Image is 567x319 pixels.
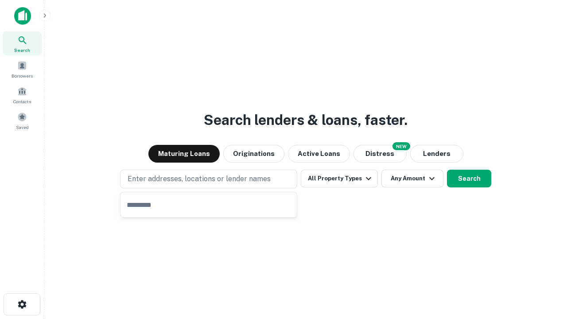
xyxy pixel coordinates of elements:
img: capitalize-icon.png [14,7,31,25]
h3: Search lenders & loans, faster. [204,109,408,131]
button: All Property Types [301,170,378,187]
button: Originations [223,145,284,163]
iframe: Chat Widget [523,248,567,291]
button: Maturing Loans [148,145,220,163]
span: Contacts [13,98,31,105]
a: Borrowers [3,57,42,81]
a: Contacts [3,83,42,107]
a: Search [3,31,42,55]
p: Enter addresses, locations or lender names [128,174,271,184]
a: Saved [3,109,42,132]
button: Search distressed loans with lien and other non-mortgage details. [353,145,407,163]
button: Enter addresses, locations or lender names [120,170,297,188]
div: NEW [392,142,410,150]
span: Borrowers [12,72,33,79]
span: Saved [16,124,29,131]
span: Search [14,47,30,54]
button: Search [447,170,491,187]
button: Lenders [410,145,463,163]
button: Active Loans [288,145,350,163]
button: Any Amount [381,170,443,187]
